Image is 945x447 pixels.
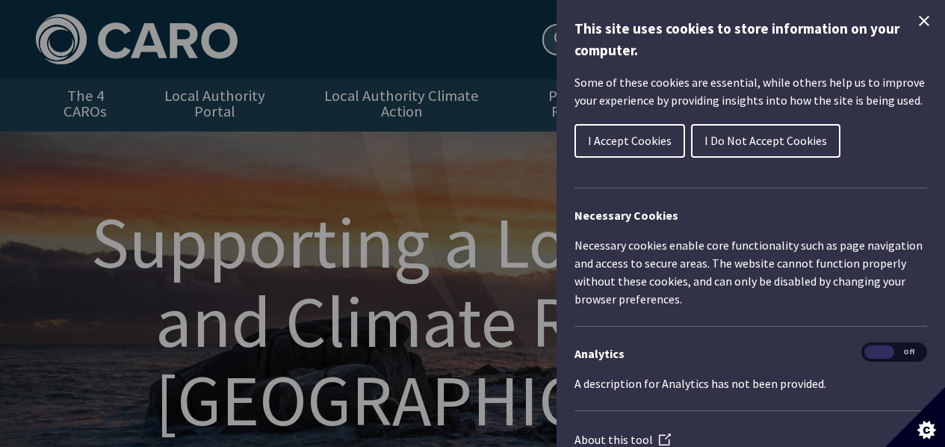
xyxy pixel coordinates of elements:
button: Set cookie preferences [885,387,945,447]
p: Necessary cookies enable core functionality such as page navigation and access to secure areas. T... [574,236,927,308]
span: I Do Not Accept Cookies [704,133,827,148]
button: I Do Not Accept Cookies [691,124,840,158]
span: Off [894,345,924,360]
h2: Necessary Cookies [574,206,927,224]
span: On [864,345,894,360]
button: I Accept Cookies [574,124,685,158]
span: I Accept Cookies [588,133,672,148]
p: A description for Analytics has not been provided. [574,374,927,392]
h3: Analytics [574,345,927,363]
p: Some of these cookies are essential, while others help us to improve your experience by providing... [574,73,927,109]
a: About this tool [574,432,671,447]
h1: This site uses cookies to store information on your computer. [574,18,927,61]
button: Close Cookie Control [915,12,933,30]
